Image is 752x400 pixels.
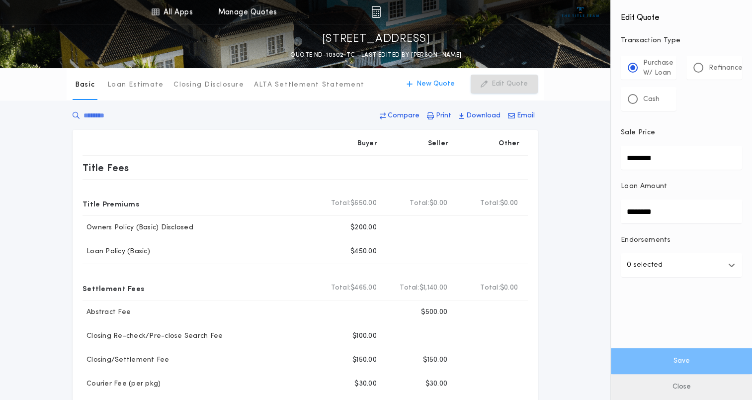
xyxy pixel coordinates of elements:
[350,247,377,257] p: $450.00
[83,379,161,389] p: Courier Fee (per pkg)
[397,75,465,94] button: New Quote
[400,283,419,293] b: Total:
[331,283,351,293] b: Total:
[417,79,455,89] p: New Quote
[643,58,673,78] p: Purchase W/ Loan
[83,280,144,296] p: Settlement Fees
[357,139,377,149] p: Buyer
[350,283,377,293] span: $465.00
[83,160,129,176] p: Title Fees
[621,128,655,138] p: Sale Price
[75,80,95,90] p: Basic
[505,107,538,125] button: Email
[107,80,164,90] p: Loan Estimate
[562,7,599,17] img: vs-icon
[500,199,518,208] span: $0.00
[354,379,377,389] p: $30.00
[173,80,244,90] p: Closing Disclosure
[500,283,518,293] span: $0.00
[419,283,447,293] span: $1,140.00
[456,107,503,125] button: Download
[480,199,500,208] b: Total:
[410,199,429,208] b: Total:
[352,355,377,365] p: $150.00
[499,139,520,149] p: Other
[611,348,752,374] button: Save
[83,307,131,317] p: Abstract Fee
[643,95,660,104] p: Cash
[621,36,742,46] p: Transaction Type
[350,223,377,233] p: $200.00
[83,331,223,341] p: Closing Re-check/Pre-close Search Fee
[421,307,447,317] p: $500.00
[83,247,150,257] p: Loan Policy (Basic)
[83,223,193,233] p: Owners Policy (Basic) Disclosed
[83,355,169,365] p: Closing/Settlement Fee
[388,111,419,121] p: Compare
[709,63,743,73] p: Refinance
[377,107,422,125] button: Compare
[350,199,377,208] span: $650.00
[83,196,139,211] p: Title Premiums
[254,80,364,90] p: ALTA Settlement Statement
[322,31,430,47] p: [STREET_ADDRESS]
[429,199,447,208] span: $0.00
[436,111,451,121] p: Print
[611,374,752,400] button: Close
[290,50,461,60] p: QUOTE ND-10302-TC - LAST EDITED BY [PERSON_NAME]
[621,6,742,24] h4: Edit Quote
[621,182,668,192] p: Loan Amount
[352,331,377,341] p: $100.00
[466,111,501,121] p: Download
[428,139,449,149] p: Seller
[480,283,500,293] b: Total:
[371,6,381,18] img: img
[492,79,528,89] p: Edit Quote
[331,199,351,208] b: Total:
[621,253,742,277] button: 0 selected
[621,235,742,245] p: Endorsements
[425,379,447,389] p: $30.00
[471,75,538,94] button: Edit Quote
[424,107,454,125] button: Print
[517,111,535,121] p: Email
[627,259,663,271] p: 0 selected
[621,146,742,170] input: Sale Price
[423,355,447,365] p: $150.00
[621,200,742,223] input: Loan Amount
